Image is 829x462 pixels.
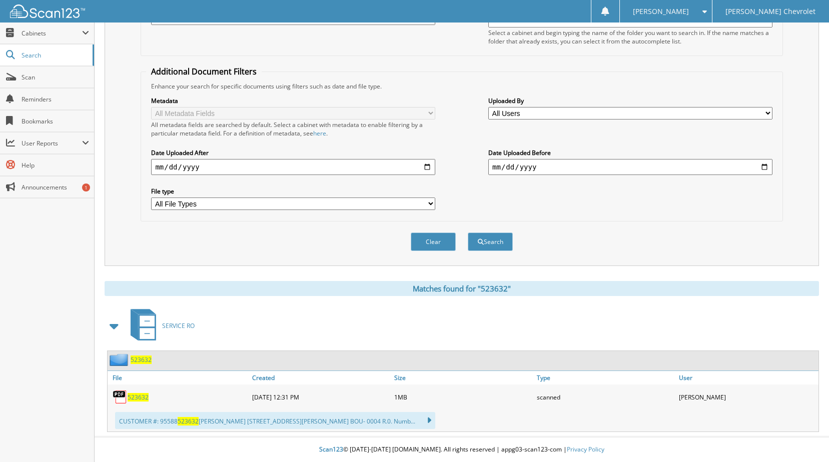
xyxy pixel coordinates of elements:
a: File [108,371,250,384]
div: 1MB [392,387,534,407]
a: Size [392,371,534,384]
a: Type [534,371,676,384]
a: 523632 [131,355,152,364]
label: File type [151,187,435,195]
span: [PERSON_NAME] [633,8,689,14]
a: Created [250,371,392,384]
input: start [151,159,435,175]
label: Date Uploaded After [151,148,435,157]
div: [DATE] 12:31 PM [250,387,392,407]
span: Search [22,51,88,59]
div: Select a cabinet and begin typing the name of the folder you want to search in. If the name match... [488,28,772,45]
span: Announcements [22,183,89,191]
img: scan123-logo-white.svg [10,4,85,18]
img: PDF.png [113,389,128,404]
iframe: Chat Widget [779,414,829,462]
label: Date Uploaded Before [488,148,772,157]
div: [PERSON_NAME] [676,387,818,407]
a: Privacy Policy [567,445,604,453]
img: folder2.png [110,353,131,366]
span: 523632 [178,417,199,425]
span: [PERSON_NAME] Chevrolet [725,8,815,14]
label: Uploaded By [488,96,772,105]
label: Metadata [151,96,435,105]
button: Clear [411,232,456,251]
span: Scan123 [319,445,343,453]
span: Cabinets [22,29,82,37]
input: end [488,159,772,175]
span: SERVICE RO [162,321,195,330]
div: All metadata fields are searched by default. Select a cabinet with metadata to enable filtering b... [151,120,435,137]
span: Bookmarks [22,117,89,125]
a: here [313,129,326,137]
button: Search [468,232,513,251]
div: Enhance your search for specific documents using filters such as date and file type. [146,82,777,90]
span: Help [22,161,89,169]
a: SERVICE RO [125,306,195,345]
a: User [676,371,818,384]
a: 523632 [128,393,149,401]
div: 1 [82,183,90,191]
div: CUSTOMER #: 95588 [PERSON_NAME] [STREET_ADDRESS][PERSON_NAME] BOU- 0004 R.0. Numb... [115,412,435,429]
div: Matches found for "523632" [105,281,819,296]
div: © [DATE]-[DATE] [DOMAIN_NAME]. All rights reserved | appg03-scan123-com | [95,437,829,462]
span: Scan [22,73,89,81]
span: Reminders [22,95,89,103]
div: scanned [534,387,676,407]
legend: Additional Document Filters [146,66,262,77]
span: User Reports [22,139,82,147]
